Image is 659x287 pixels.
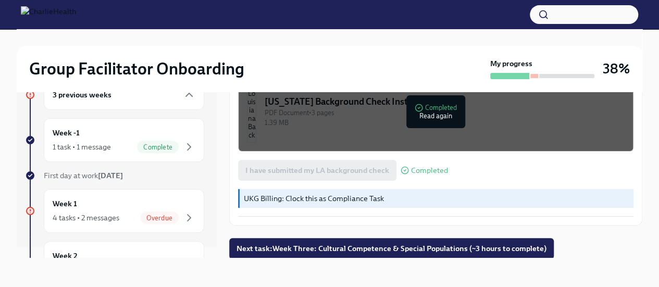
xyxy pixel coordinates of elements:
a: Week 14 tasks • 2 messagesOverdue [25,189,204,233]
div: 3 previous weeks [44,80,204,110]
a: Week -11 task • 1 messageComplete [25,118,204,162]
a: Week 2 [25,241,204,285]
a: First day at work[DATE] [25,170,204,181]
span: First day at work [44,171,123,180]
strong: [DATE] [98,171,123,180]
span: Next task : Week Three: Cultural Competence & Special Populations (~3 hours to complete) [237,243,546,254]
strong: My progress [490,58,532,69]
p: UKG Billing: Clock this as Compliance Task [244,193,629,204]
button: [US_STATE] Background Check InstructionsPDF Document•3 pages1.39 MBCompletedRead again [238,71,633,152]
div: [US_STATE] Background Check Instructions [265,95,625,108]
div: PDF Document • 3 pages [265,108,625,118]
h2: Group Facilitator Onboarding [29,58,244,79]
h6: 3 previous weeks [53,89,111,101]
h6: Week -1 [53,127,80,139]
span: Complete [137,143,179,151]
div: 1 task • 1 message [53,142,111,152]
div: 1.39 MB [265,118,625,128]
h3: 38% [603,59,630,78]
button: Next task:Week Three: Cultural Competence & Special Populations (~3 hours to complete) [229,238,554,259]
img: Louisiana Background Check Instructions [247,80,256,143]
h6: Week 1 [53,198,77,209]
span: Overdue [140,214,179,222]
h6: Week 2 [53,250,78,261]
span: Completed [411,167,448,174]
div: 4 tasks • 2 messages [53,213,119,223]
img: CharlieHealth [21,6,76,23]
